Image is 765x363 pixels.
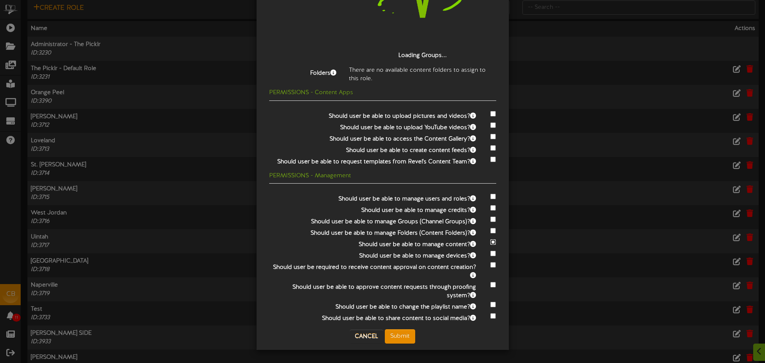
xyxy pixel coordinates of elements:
h5: PERMISSIONS - Content Apps [269,89,496,96]
label: Folders [263,66,343,78]
label: Should user be able to manage devices? [263,249,483,260]
label: Should user be required to receive content approval on content creation? [263,260,483,280]
label: Should user be able to create content feeds? [263,144,483,155]
label: Should user be able to manage users and roles? [263,192,483,203]
div: There are no available content folders to assign to this role. [343,66,503,83]
label: Should user be able to manage credits? [263,203,483,215]
label: Should user be able to manage Groups (Channel Groups)? [263,215,483,226]
button: Cancel [350,330,383,343]
label: Should user be able to access the Content Gallery? [263,132,483,144]
h5: PERMISSIONS - Management [269,173,496,179]
strong: Loading Groups... [398,52,447,59]
label: Should user be able to upload pictures and videos? [263,109,483,121]
label: Should user be able to approve content requests through proofing system? [263,280,483,300]
label: Should user be able to manage Folders (Content Folders)? [263,226,483,238]
label: Should user be able to upload YouTube videos? [263,121,483,132]
label: Should user be able to manage content? [263,238,483,249]
button: Submit [385,329,415,344]
label: Should user be able to share content to social media? [263,312,483,323]
label: Should user be able to request templates from Revel's Content Team? [263,155,483,166]
label: Should user be able to change the playlist name? [263,300,483,312]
